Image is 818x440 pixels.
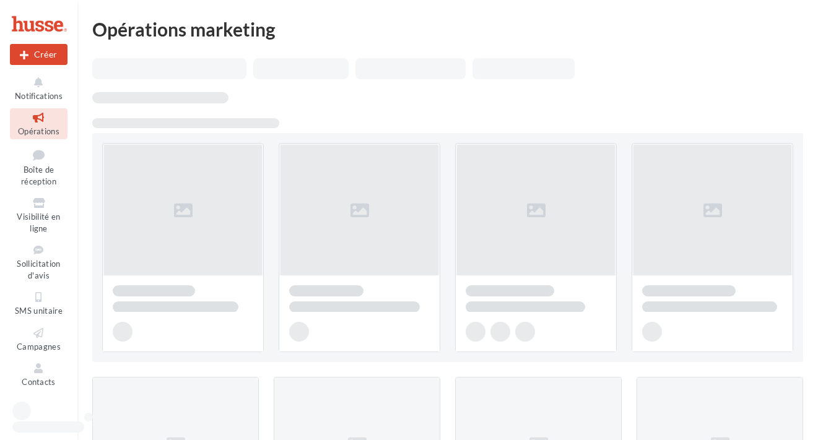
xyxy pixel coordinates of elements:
a: Visibilité en ligne [10,194,67,236]
button: Créer [10,44,67,65]
div: Nouvelle campagne [10,44,67,65]
span: Campagnes [17,342,61,352]
span: Visibilité en ligne [17,212,60,233]
a: Médiathèque [10,395,67,425]
span: Sollicitation d'avis [17,259,60,280]
span: Notifications [15,91,63,101]
span: Boîte de réception [21,165,56,186]
a: Campagnes [10,324,67,354]
span: Opérations [18,126,59,136]
span: SMS unitaire [15,306,63,316]
div: Opérations marketing [92,20,803,38]
a: Contacts [10,359,67,389]
a: Sollicitation d'avis [10,241,67,283]
span: Contacts [22,377,56,387]
a: Opérations [10,108,67,139]
a: Boîte de réception [10,144,67,189]
button: Notifications [10,73,67,103]
a: SMS unitaire [10,288,67,318]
